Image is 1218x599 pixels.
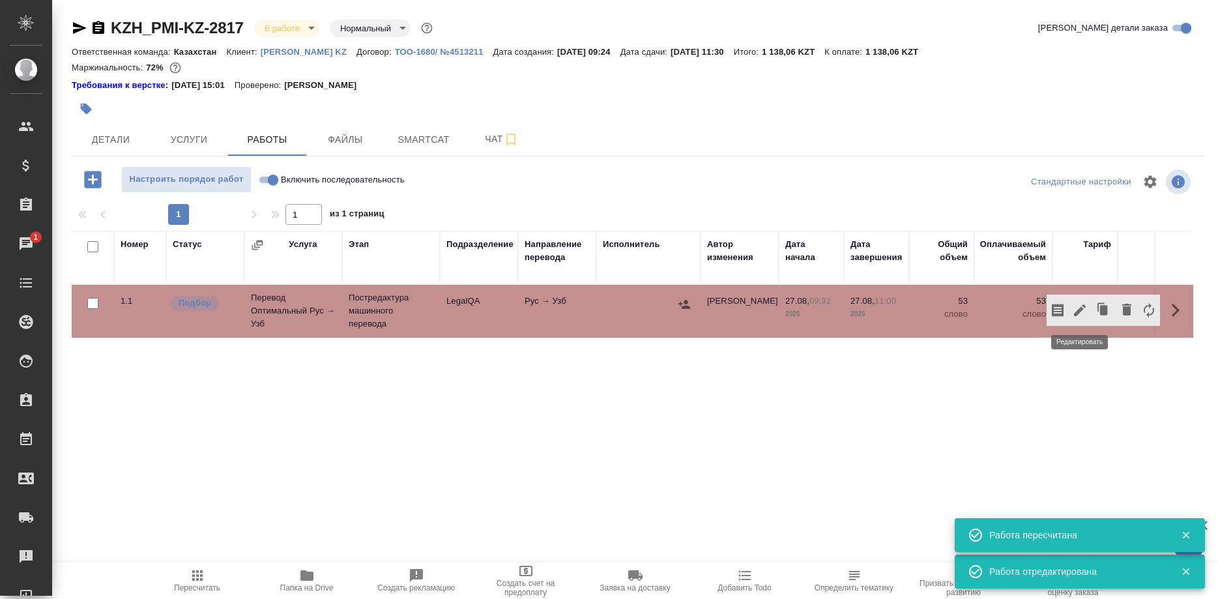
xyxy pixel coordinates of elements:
[244,285,342,337] td: Перевод Оптимальный Рус → Узб
[1172,566,1199,577] button: Закрыть
[916,238,968,264] div: Общий объем
[1091,295,1116,326] button: Клонировать
[349,238,369,251] div: Этап
[254,20,319,37] div: В работе
[179,297,211,310] p: Подбор
[289,238,317,251] div: Услуга
[981,295,1046,308] p: 53
[261,46,356,57] a: [PERSON_NAME] KZ
[707,238,772,264] div: Автор изменения
[1116,295,1138,326] button: Удалить
[980,238,1046,264] div: Оплачиваемый объем
[418,20,435,37] button: Доп статусы указывают на важность/срочность заказа
[440,288,518,334] td: LegalQA
[1172,529,1199,541] button: Закрыть
[330,20,411,37] div: В работе
[158,132,220,148] span: Услуги
[850,238,903,264] div: Дата завершения
[314,132,377,148] span: Файлы
[356,47,395,57] p: Договор:
[392,132,455,148] span: Smartcat
[981,308,1046,321] p: слово
[336,23,395,34] button: Нормальный
[989,565,1161,578] div: Работа отредактирована
[395,46,493,57] a: ТОО-1680/ №4513211
[525,238,590,264] div: Направление перевода
[121,238,149,251] div: Номер
[1083,238,1111,251] div: Тариф
[72,20,87,36] button: Скопировать ссылку для ЯМессенджера
[503,132,519,147] svg: Подписаться
[557,47,620,57] p: [DATE] 09:24
[330,206,384,225] span: из 1 страниц
[25,231,46,244] span: 1
[493,47,557,57] p: Дата создания:
[261,23,304,34] button: В работе
[226,47,260,57] p: Клиент:
[824,47,865,57] p: К оплате:
[674,295,694,314] button: Назначить
[121,166,252,193] button: Настроить порядок работ
[284,79,366,92] p: [PERSON_NAME]
[1160,295,1191,326] button: Скрыть кнопки
[121,295,160,308] div: 1.1
[146,63,166,72] p: 72%
[809,296,831,306] p: 09:32
[471,131,533,147] span: Чат
[128,172,244,187] span: Настроить порядок работ
[111,19,244,37] a: KZH_PMI-KZ-2817
[916,308,968,321] p: слово
[701,288,779,334] td: [PERSON_NAME]
[850,308,903,321] p: 2025
[169,295,238,312] div: Можно подбирать исполнителей
[261,47,356,57] p: [PERSON_NAME] KZ
[281,173,405,186] span: Включить последовательность
[1166,169,1193,194] span: Посмотреть информацию
[762,47,824,57] p: 1 138,06 KZT
[167,59,184,76] button: 42.40 RUB;
[91,20,106,36] button: Скопировать ссылку
[1028,172,1135,192] div: split button
[171,79,235,92] p: [DATE] 15:01
[518,288,596,334] td: Рус → Узб
[72,79,171,92] a: Требования к верстке:
[1138,295,1160,326] button: Заменить
[236,132,298,148] span: Работы
[72,95,100,123] button: Добавить тэг
[72,47,174,57] p: Ответственная команда:
[620,47,671,57] p: Дата сдачи:
[75,166,111,193] button: Добавить работу
[785,296,809,306] p: 27.08,
[72,79,171,92] div: Нажми, чтобы открыть папку с инструкцией
[916,295,968,308] p: 53
[174,47,227,57] p: Казахстан
[785,238,837,264] div: Дата начала
[349,291,433,330] p: Постредактура машинного перевода
[1135,166,1166,197] span: Настроить таблицу
[865,47,928,57] p: 1 138,06 KZT
[395,47,493,57] p: ТОО-1680/ №4513211
[446,238,514,251] div: Подразделение
[1047,295,1069,326] button: Скопировать мини-бриф
[1038,22,1168,35] span: [PERSON_NAME] детали заказа
[671,47,734,57] p: [DATE] 11:30
[989,529,1161,542] div: Работа пересчитана
[785,308,837,321] p: 2025
[72,63,146,72] p: Маржинальность:
[603,238,660,251] div: Исполнитель
[173,238,202,251] div: Статус
[80,132,142,148] span: Детали
[734,47,762,57] p: Итого:
[235,79,285,92] p: Проверено:
[251,239,264,252] button: Сгруппировать
[875,296,896,306] p: 11:00
[850,296,875,306] p: 27.08,
[3,227,49,260] a: 1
